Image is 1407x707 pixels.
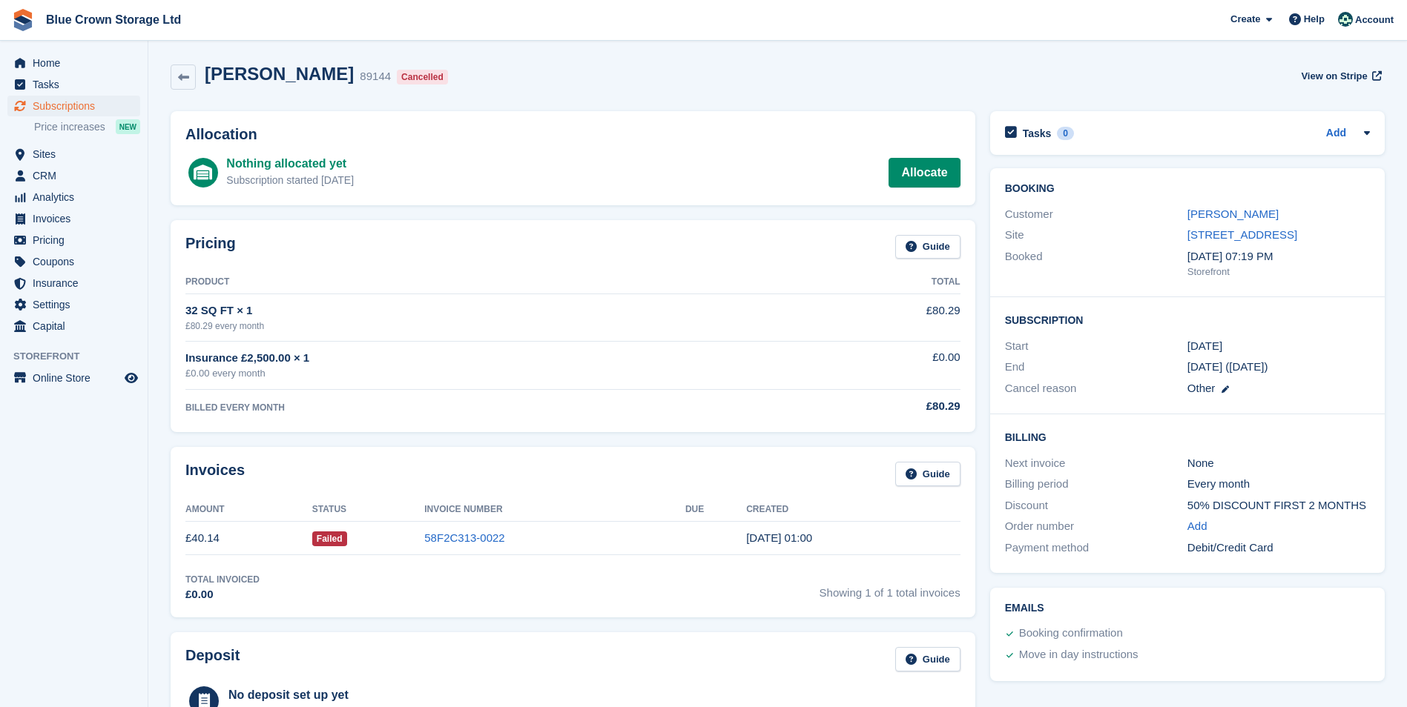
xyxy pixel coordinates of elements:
span: Pricing [33,230,122,250]
div: Customer [1005,206,1187,223]
div: Every month [1187,476,1370,493]
a: Allocate [889,158,960,187]
th: Due [685,498,746,522]
a: menu [7,316,140,336]
span: Home [33,53,122,73]
span: Showing 1 of 1 total invoices [820,573,960,603]
h2: Pricing [185,235,236,259]
div: Next invoice [1005,455,1187,472]
div: Booked [1005,248,1187,279]
span: Online Store [33,368,122,388]
a: menu [7,187,140,208]
div: Debit/Credit Card [1187,540,1370,557]
span: Help [1304,12,1325,27]
a: menu [7,144,140,165]
img: John Marshall [1338,12,1353,27]
time: 2025-06-30 00:00:00 UTC [1187,338,1222,355]
a: Preview store [122,369,140,387]
div: Cancel reason [1005,380,1187,397]
div: £80.29 every month [185,319,794,333]
span: Subscriptions [33,96,122,116]
a: Blue Crown Storage Ltd [40,7,187,32]
span: [DATE] ([DATE]) [1187,360,1268,373]
div: 89144 [360,68,391,85]
a: Guide [895,462,960,486]
h2: Invoices [185,462,245,486]
a: menu [7,294,140,315]
div: Site [1005,227,1187,244]
div: Booking confirmation [1019,625,1123,643]
a: 58F2C313-0022 [424,531,504,544]
span: Insurance [33,273,122,293]
a: menu [7,230,140,250]
h2: Billing [1005,429,1370,444]
th: Status [312,498,424,522]
h2: Deposit [185,647,240,671]
a: menu [7,53,140,73]
th: Created [746,498,960,522]
td: £80.29 [794,294,960,341]
span: Create [1230,12,1260,27]
span: Account [1355,13,1394,27]
time: 2025-06-30 00:00:47 UTC [746,531,812,544]
div: Subscription started [DATE] [226,173,354,188]
a: Add [1187,518,1207,535]
div: No deposit set up yet [228,686,534,704]
div: Order number [1005,518,1187,535]
th: Amount [185,498,312,522]
span: Price increases [34,120,105,134]
a: menu [7,368,140,388]
div: 50% DISCOUNT FIRST 2 MONTHS [1187,497,1370,514]
div: Cancelled [397,70,448,84]
th: Product [185,270,794,294]
h2: Allocation [185,126,960,143]
span: Tasks [33,74,122,95]
div: Storefront [1187,265,1370,279]
span: Sites [33,144,122,165]
a: menu [7,74,140,95]
span: View on Stripe [1301,69,1367,84]
th: Invoice Number [424,498,685,522]
div: Payment method [1005,540,1187,557]
span: Analytics [33,187,122,208]
h2: Emails [1005,603,1370,614]
a: Guide [895,647,960,671]
div: Insurance £2,500.00 × 1 [185,350,794,367]
div: None [1187,455,1370,472]
div: 0 [1057,127,1074,140]
a: Add [1326,125,1346,142]
a: menu [7,165,140,186]
span: Failed [312,531,347,546]
span: Invoices [33,208,122,229]
div: 32 SQ FT × 1 [185,302,794,319]
div: Total Invoiced [185,573,260,586]
th: Total [794,270,960,294]
div: £80.29 [794,398,960,415]
a: menu [7,273,140,293]
a: [STREET_ADDRESS] [1187,228,1297,241]
div: End [1005,359,1187,376]
td: £0.00 [794,341,960,389]
span: Capital [33,316,122,336]
span: CRM [33,165,122,186]
span: Other [1187,382,1216,394]
td: £40.14 [185,522,312,555]
div: Nothing allocated yet [226,155,354,173]
h2: Subscription [1005,312,1370,327]
h2: [PERSON_NAME] [205,64,354,84]
div: £0.00 every month [185,366,794,381]
a: menu [7,96,140,116]
div: Billing period [1005,476,1187,493]
span: Storefront [13,349,148,364]
img: stora-icon-8386f47178a22dfd0bd8f6a31ec36ba5ce8667c1dd55bd0f319d3a0aa187defe.svg [12,9,34,31]
div: £0.00 [185,586,260,603]
div: Start [1005,338,1187,355]
a: [PERSON_NAME] [1187,208,1279,220]
div: [DATE] 07:19 PM [1187,248,1370,265]
a: menu [7,208,140,229]
a: View on Stripe [1295,64,1385,88]
a: Price increases NEW [34,119,140,135]
span: Coupons [33,251,122,272]
div: Move in day instructions [1019,646,1139,664]
span: Settings [33,294,122,315]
